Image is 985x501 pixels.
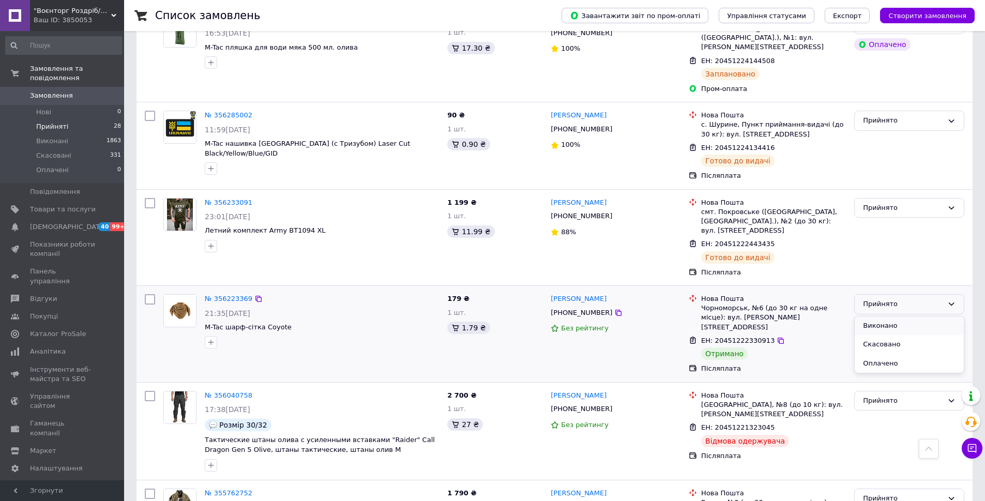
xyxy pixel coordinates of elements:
[205,212,250,221] span: 23:01[DATE]
[36,165,69,175] span: Оплачені
[205,29,250,37] span: 16:53[DATE]
[205,226,326,234] a: Летний комплект Army ВТ1094 XL
[205,199,252,206] a: № 356233091
[5,36,122,55] input: Пошук
[447,322,490,334] div: 1.79 ₴
[549,306,614,320] div: [PHONE_NUMBER]
[110,151,121,160] span: 331
[561,44,580,52] span: 100%
[205,295,252,302] a: № 356223369
[36,136,68,146] span: Виконані
[30,392,96,411] span: Управління сайтом
[447,42,494,54] div: 17.30 ₴
[719,8,814,23] button: Управління статусами
[34,16,124,25] div: Ваш ID: 3850053
[549,402,614,416] div: [PHONE_NUMBER]
[870,11,975,19] a: Створити замовлення
[549,26,614,40] div: [PHONE_NUMBER]
[447,199,476,206] span: 1 199 ₴
[205,436,435,453] a: Тактические штаны олива с усиленными вставками "Raider" Call Dragon Gen 5 Olive, штаны тактически...
[447,489,476,497] span: 1 790 ₴
[551,391,607,401] a: [PERSON_NAME]
[551,198,607,208] a: [PERSON_NAME]
[701,207,846,236] div: смт. Покровське ([GEOGRAPHIC_DATA], [GEOGRAPHIC_DATA].), №2 (до 30 кг): вул. [STREET_ADDRESS]
[701,84,846,94] div: Пром-оплата
[205,323,292,331] a: M-Tac шарф-сітка Coyote
[30,329,86,339] span: Каталог ProSale
[701,337,775,344] span: ЕН: 20451222330913
[114,122,121,131] span: 28
[209,421,217,429] img: :speech_balloon:
[561,324,609,332] span: Без рейтингу
[30,294,57,303] span: Відгуки
[701,303,846,332] div: Чорноморськ, №6 (до 30 кг на одне місце): вул. [PERSON_NAME][STREET_ADDRESS]
[854,38,910,51] div: Оплачено
[701,294,846,303] div: Нова Пошта
[30,464,83,473] span: Налаштування
[701,120,846,139] div: с. Шурине, Пункт приймання-видачі (до 30 кг): вул. [STREET_ADDRESS]
[701,489,846,498] div: Нова Пошта
[447,125,466,133] span: 1 шт.
[447,391,476,399] span: 2 700 ₴
[447,405,466,413] span: 1 шт.
[205,126,250,134] span: 11:59[DATE]
[205,140,410,157] a: M-Tac нашивка [GEOGRAPHIC_DATA] (с Тризубом) Laser Cut Black/Yellow/Blue/GID
[701,240,775,248] span: ЕН: 20451222443435
[701,144,775,151] span: ЕН: 20451224134416
[117,108,121,117] span: 0
[447,138,490,150] div: 0.90 ₴
[30,240,96,259] span: Показники роботи компанії
[163,198,196,231] a: Фото товару
[30,91,73,100] span: Замовлення
[561,228,576,236] span: 88%
[549,209,614,223] div: [PHONE_NUMBER]
[447,212,466,220] span: 1 шт.
[570,11,700,20] span: Завантажити звіт по пром-оплаті
[701,268,846,277] div: Післяплата
[164,295,196,327] img: Фото товару
[701,251,775,264] div: Готово до видачі
[855,354,964,373] li: Оплачено
[30,419,96,437] span: Гаманець компанії
[205,489,252,497] a: № 355762752
[727,12,806,20] span: Управління статусами
[701,171,846,180] div: Післяплата
[863,299,943,310] div: Прийнято
[863,396,943,406] div: Прийнято
[549,123,614,136] div: [PHONE_NUMBER]
[880,8,975,23] button: Створити замовлення
[701,155,775,167] div: Готово до видачі
[155,9,260,22] h1: Список замовлень
[163,294,196,327] a: Фото товару
[701,68,760,80] div: Заплановано
[551,489,607,498] a: [PERSON_NAME]
[701,423,775,431] span: ЕН: 20451221323045
[855,335,964,354] li: Скасовано
[205,405,250,414] span: 17:38[DATE]
[30,365,96,384] span: Інструменти веб-майстра та SEO
[30,64,124,83] span: Замовлення та повідомлення
[561,141,580,148] span: 100%
[701,451,846,461] div: Післяплата
[551,111,607,120] a: [PERSON_NAME]
[36,151,71,160] span: Скасовані
[833,12,862,20] span: Експорт
[962,438,982,459] button: Чат з покупцем
[447,225,494,238] div: 11.99 ₴
[205,43,358,51] a: M-Tac пляшка для води мяка 500 мл. олива
[562,8,708,23] button: Завантажити звіт по пром-оплаті
[205,111,252,119] a: № 356285002
[117,165,121,175] span: 0
[163,111,196,144] a: Фото товару
[447,309,466,316] span: 1 шт.
[164,391,196,423] img: Фото товару
[863,203,943,214] div: Прийнято
[30,347,66,356] span: Аналітика
[205,309,250,317] span: 21:35[DATE]
[36,122,68,131] span: Прийняті
[205,391,252,399] a: № 356040758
